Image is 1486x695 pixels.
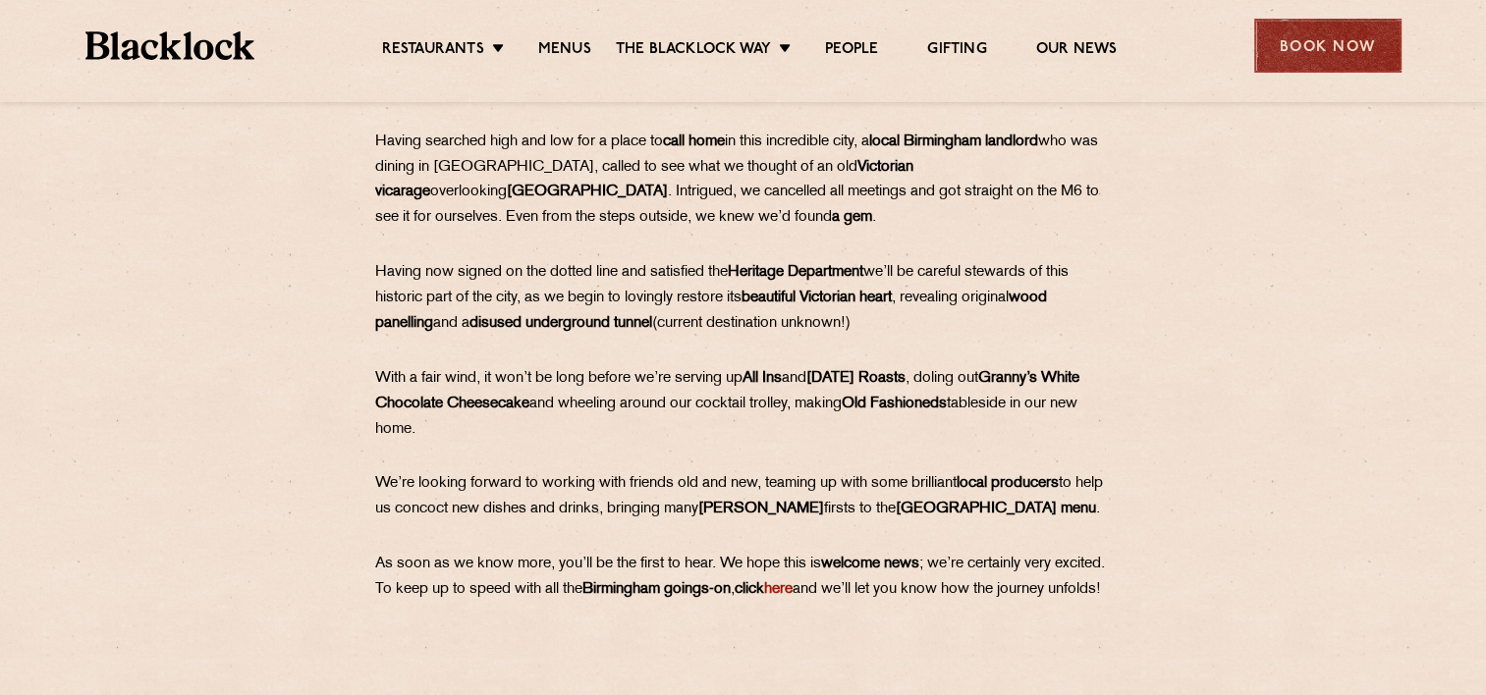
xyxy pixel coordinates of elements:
strong: wood panelling [375,291,1047,331]
strong: menu [1061,502,1096,516]
div: Book Now [1254,19,1402,73]
a: Gifting [927,40,986,62]
a: Our News [1036,40,1118,62]
strong: All Ins [743,371,782,386]
strong: [GEOGRAPHIC_DATA] [896,502,1057,516]
strong: Heritage Department [728,265,863,280]
strong: call home [663,134,725,149]
img: BL_Textured_Logo-footer-cropped.svg [85,31,255,60]
p: Having now signed on the dotted line and satisfied the we’ll be careful stewards of this historic... [375,260,1112,337]
p: With a fair wind, it won’t be long before we’re serving up and , doling out and wheeling around o... [375,366,1112,443]
strong: [PERSON_NAME] [698,502,824,516]
a: Menus [538,40,591,62]
strong: local producers [957,476,1059,491]
strong: [GEOGRAPHIC_DATA] [507,185,668,199]
a: here [764,582,793,597]
strong: Old Fashioneds [842,397,947,411]
p: We’re looking forward to working with friends old and new, teaming up with some brilliant to help... [375,471,1112,522]
p: Having searched high and low for a place to in this incredible city, a who was dining in [GEOGRAP... [375,130,1112,232]
a: The Blacklock Way [616,40,771,62]
strong: welcome news [821,557,919,571]
a: People [825,40,878,62]
strong: local Birmingham landlord [869,134,1038,149]
p: As soon as we know more, you’ll be the first to hear. We hope this is ; we’re certainly very exci... [375,552,1112,603]
strong: click [735,582,793,597]
strong: Birmingham goings-on [582,582,731,597]
strong: disused underground tunnel [469,316,652,331]
strong: [DATE] Roasts [806,371,906,386]
strong: beautiful Victorian heart [742,291,892,305]
strong: Granny’s White Chocolate Cheesecake [375,371,1079,411]
strong: a gem [832,210,872,225]
a: Restaurants [382,40,484,62]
